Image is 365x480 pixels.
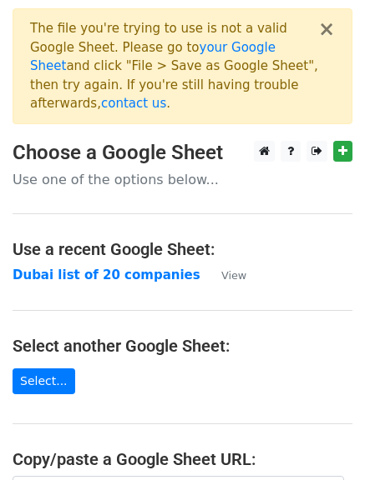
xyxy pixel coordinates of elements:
[205,267,246,282] a: View
[13,336,352,356] h4: Select another Google Sheet:
[221,269,246,282] small: View
[30,19,318,113] div: The file you're trying to use is not a valid Google Sheet. Please go to and click "File > Save as...
[30,40,276,74] a: your Google Sheet
[318,19,335,39] button: ×
[13,267,200,282] a: Dubai list of 20 companies
[13,368,75,394] a: Select...
[13,141,352,165] h3: Choose a Google Sheet
[13,449,352,469] h4: Copy/paste a Google Sheet URL:
[13,239,352,259] h4: Use a recent Google Sheet:
[101,96,166,111] a: contact us
[13,171,352,188] p: Use one of the options below...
